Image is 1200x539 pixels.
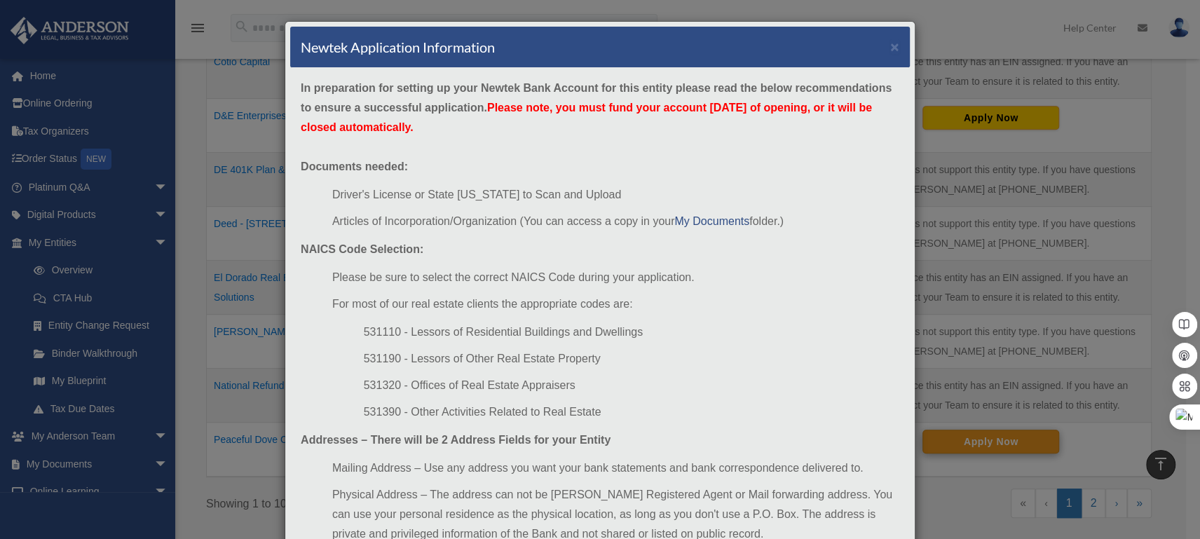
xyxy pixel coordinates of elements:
[332,212,899,231] li: Articles of Incorporation/Organization (You can access a copy in your folder.)
[332,185,899,205] li: Driver's License or State [US_STATE] to Scan and Upload
[301,243,423,255] strong: NAICS Code Selection:
[301,82,892,133] strong: In preparation for setting up your Newtek Bank Account for this entity please read the below reco...
[301,161,408,172] strong: Documents needed:
[301,102,872,133] span: Please note, you must fund your account [DATE] of opening, or it will be closed automatically.
[301,37,495,57] h4: Newtek Application Information
[364,402,899,422] li: 531390 - Other Activities Related to Real Estate
[332,294,899,314] li: For most of our real estate clients the appropriate codes are:
[301,434,611,446] strong: Addresses – There will be 2 Address Fields for your Entity
[890,39,899,54] button: ×
[364,349,899,369] li: 531190 - Lessors of Other Real Estate Property
[332,268,899,287] li: Please be sure to select the correct NAICS Code during your application.
[364,376,899,395] li: 531320 - Offices of Real Estate Appraisers
[364,322,899,342] li: 531110 - Lessors of Residential Buildings and Dwellings
[332,458,899,478] li: Mailing Address – Use any address you want your bank statements and bank correspondence delivered...
[674,215,749,227] a: My Documents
